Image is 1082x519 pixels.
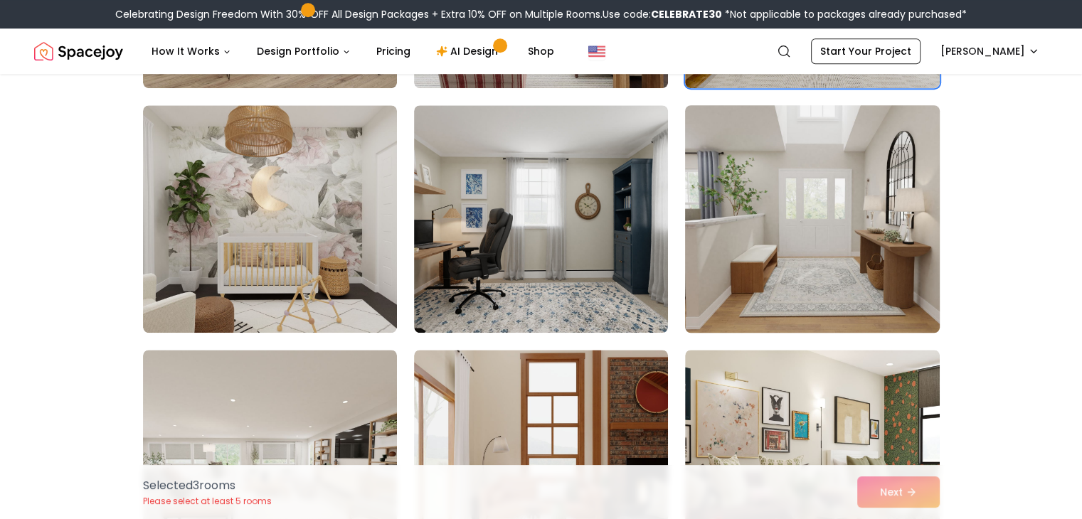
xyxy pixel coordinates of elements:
[34,37,123,65] a: Spacejoy
[414,105,668,333] img: Room room-14
[140,37,566,65] nav: Main
[679,100,945,338] img: Room room-15
[143,105,397,333] img: Room room-13
[425,37,514,65] a: AI Design
[932,38,1048,64] button: [PERSON_NAME]
[143,477,272,494] p: Selected 3 room s
[603,7,722,21] span: Use code:
[722,7,967,21] span: *Not applicable to packages already purchased*
[588,43,605,60] img: United States
[651,7,722,21] b: CELEBRATE30
[365,37,422,65] a: Pricing
[143,496,272,507] p: Please select at least 5 rooms
[140,37,243,65] button: How It Works
[115,7,967,21] div: Celebrating Design Freedom With 30% OFF All Design Packages + Extra 10% OFF on Multiple Rooms.
[811,38,921,64] a: Start Your Project
[516,37,566,65] a: Shop
[34,28,1048,74] nav: Global
[245,37,362,65] button: Design Portfolio
[34,37,123,65] img: Spacejoy Logo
